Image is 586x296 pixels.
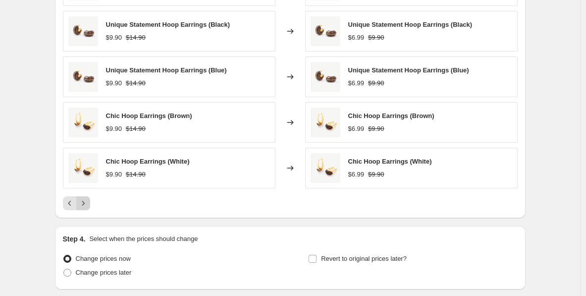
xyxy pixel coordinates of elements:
[68,108,98,137] img: 56_80x.png
[348,66,469,74] span: Unique Statement Hoop Earrings (Blue)
[68,16,98,46] img: 99_6e7c56f8-1ffc-45fb-97f6-f6414f68390c_80x.png
[126,78,146,88] strike: $14.90
[106,33,122,43] div: $9.90
[368,124,384,134] strike: $9.90
[311,16,340,46] img: 99_6e7c56f8-1ffc-45fb-97f6-f6414f68390c_80x.png
[106,66,227,74] span: Unique Statement Hoop Earrings (Blue)
[89,234,198,244] p: Select when the prices should change
[76,255,131,262] span: Change prices now
[106,21,230,28] span: Unique Statement Hoop Earrings (Black)
[106,112,192,119] span: Chic Hoop Earrings (Brown)
[348,112,434,119] span: Chic Hoop Earrings (Brown)
[68,62,98,92] img: 99_6e7c56f8-1ffc-45fb-97f6-f6414f68390c_80x.png
[348,124,365,134] div: $6.99
[106,170,122,179] div: $9.90
[106,78,122,88] div: $9.90
[348,170,365,179] div: $6.99
[321,255,407,262] span: Revert to original prices later?
[311,108,340,137] img: 56_80x.png
[368,170,384,179] strike: $9.90
[348,158,432,165] span: Chic Hoop Earrings (White)
[63,196,90,210] nav: Pagination
[106,158,190,165] span: Chic Hoop Earrings (White)
[106,124,122,134] div: $9.90
[348,33,365,43] div: $6.99
[368,78,384,88] strike: $9.90
[76,269,132,276] span: Change prices later
[63,234,86,244] h2: Step 4.
[126,170,146,179] strike: $14.90
[311,153,340,183] img: 56_80x.png
[368,33,384,43] strike: $9.90
[126,124,146,134] strike: $14.90
[126,33,146,43] strike: $14.90
[63,196,77,210] button: Previous
[76,196,90,210] button: Next
[348,21,473,28] span: Unique Statement Hoop Earrings (Black)
[348,78,365,88] div: $6.99
[311,62,340,92] img: 99_6e7c56f8-1ffc-45fb-97f6-f6414f68390c_80x.png
[68,153,98,183] img: 56_80x.png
